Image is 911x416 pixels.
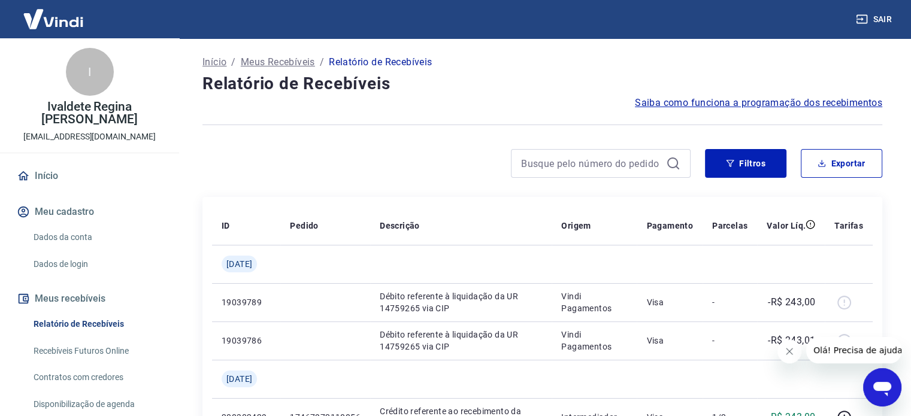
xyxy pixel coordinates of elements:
a: Recebíveis Futuros Online [29,339,165,363]
a: Contratos com credores [29,365,165,390]
p: Vindi Pagamentos [561,290,627,314]
button: Sair [854,8,897,31]
button: Filtros [705,149,786,178]
p: 19039789 [222,296,271,308]
p: Pagamento [646,220,693,232]
p: Relatório de Recebíveis [329,55,432,69]
img: Vindi [14,1,92,37]
div: I [66,48,114,96]
button: Meus recebíveis [14,286,165,312]
p: 19039786 [222,335,271,347]
p: Parcelas [712,220,747,232]
p: / [320,55,324,69]
p: -R$ 243,00 [768,295,815,309]
p: - [712,296,747,308]
p: Vindi Pagamentos [561,329,627,353]
a: Dados de login [29,252,165,277]
button: Meu cadastro [14,199,165,225]
p: - [712,335,747,347]
input: Busque pelo número do pedido [521,154,661,172]
p: Tarifas [834,220,863,232]
a: Início [202,55,226,69]
span: [DATE] [226,373,252,385]
a: Início [14,163,165,189]
iframe: Fechar mensagem [777,339,801,363]
p: Ivaldete Regina [PERSON_NAME] [10,101,170,126]
a: Meus Recebíveis [241,55,315,69]
p: ID [222,220,230,232]
p: Descrição [380,220,420,232]
p: Débito referente à liquidação da UR 14759265 via CIP [380,329,542,353]
p: Visa [646,335,693,347]
h4: Relatório de Recebíveis [202,72,882,96]
p: Valor Líq. [767,220,806,232]
p: Visa [646,296,693,308]
p: Débito referente à liquidação da UR 14759265 via CIP [380,290,542,314]
span: Olá! Precisa de ajuda? [7,8,101,18]
a: Dados da conta [29,225,165,250]
iframe: Botão para abrir a janela de mensagens [863,368,901,406]
button: Exportar [801,149,882,178]
p: / [231,55,235,69]
p: -R$ 243,01 [768,333,815,348]
p: Origem [561,220,591,232]
span: [DATE] [226,258,252,270]
a: Relatório de Recebíveis [29,312,165,336]
p: Pedido [290,220,318,232]
iframe: Mensagem da empresa [806,337,901,363]
p: [EMAIL_ADDRESS][DOMAIN_NAME] [23,130,156,143]
a: Saiba como funciona a programação dos recebimentos [635,96,882,110]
